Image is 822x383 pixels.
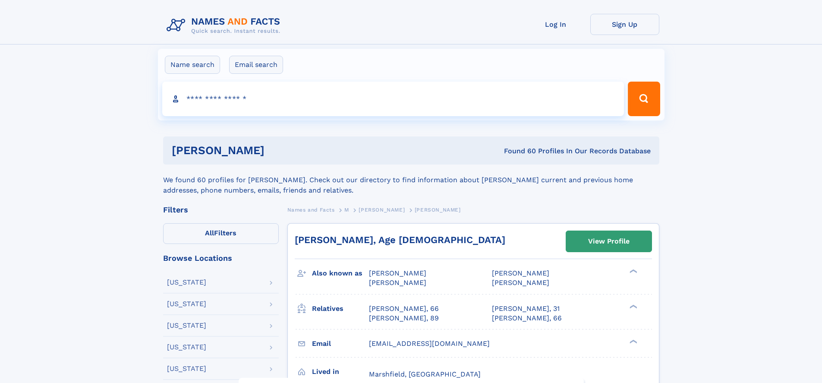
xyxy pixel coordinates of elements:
[172,145,384,156] h1: [PERSON_NAME]
[312,301,369,316] h3: Relatives
[344,207,349,213] span: M
[566,231,652,252] a: View Profile
[369,269,426,277] span: [PERSON_NAME]
[492,279,549,287] span: [PERSON_NAME]
[163,14,287,37] img: Logo Names and Facts
[521,14,590,35] a: Log In
[627,339,638,344] div: ❯
[492,313,562,323] a: [PERSON_NAME], 66
[369,370,481,378] span: Marshfield, [GEOGRAPHIC_DATA]
[369,339,490,348] span: [EMAIL_ADDRESS][DOMAIN_NAME]
[492,304,560,313] a: [PERSON_NAME], 31
[384,146,651,156] div: Found 60 Profiles In Our Records Database
[359,204,405,215] a: [PERSON_NAME]
[167,344,206,351] div: [US_STATE]
[163,165,659,196] div: We found 60 profiles for [PERSON_NAME]. Check out our directory to find information about [PERSON...
[627,304,638,309] div: ❯
[167,279,206,286] div: [US_STATE]
[162,82,624,116] input: search input
[415,207,461,213] span: [PERSON_NAME]
[369,313,439,323] a: [PERSON_NAME], 89
[295,234,505,245] a: [PERSON_NAME], Age [DEMOGRAPHIC_DATA]
[163,254,279,262] div: Browse Locations
[287,204,335,215] a: Names and Facts
[369,279,426,287] span: [PERSON_NAME]
[344,204,349,215] a: M
[167,365,206,372] div: [US_STATE]
[627,269,638,274] div: ❯
[167,322,206,329] div: [US_STATE]
[205,229,214,237] span: All
[312,364,369,379] h3: Lived in
[588,231,630,251] div: View Profile
[590,14,659,35] a: Sign Up
[165,56,220,74] label: Name search
[369,304,439,313] a: [PERSON_NAME], 66
[163,223,279,244] label: Filters
[167,301,206,307] div: [US_STATE]
[359,207,405,213] span: [PERSON_NAME]
[628,82,660,116] button: Search Button
[312,336,369,351] h3: Email
[312,266,369,281] h3: Also known as
[163,206,279,214] div: Filters
[492,269,549,277] span: [PERSON_NAME]
[229,56,283,74] label: Email search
